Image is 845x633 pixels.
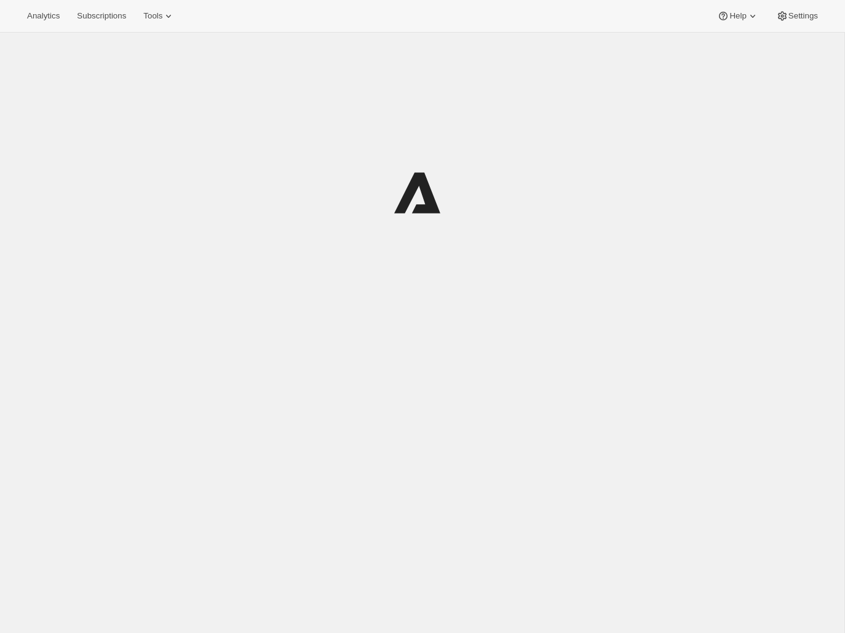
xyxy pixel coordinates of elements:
span: Analytics [27,11,60,21]
button: Analytics [20,7,67,25]
span: Tools [143,11,162,21]
span: Help [729,11,746,21]
button: Subscriptions [69,7,133,25]
span: Settings [788,11,818,21]
span: Subscriptions [77,11,126,21]
button: Settings [769,7,825,25]
button: Help [710,7,766,25]
button: Tools [136,7,182,25]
